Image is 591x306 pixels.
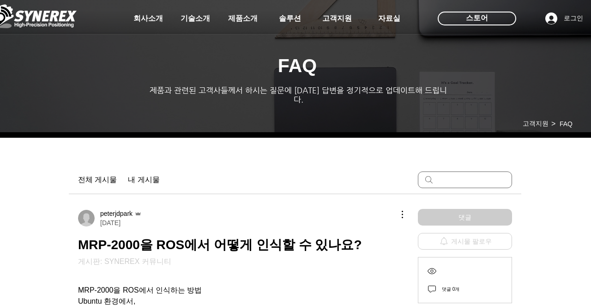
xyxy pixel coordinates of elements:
[451,238,492,245] span: 게시물 팔로우
[78,297,135,305] span: Ubuntu 환경에서,
[78,174,117,185] a: 전체 게시물
[78,286,202,294] span: MRP-2000을 ROS에서 인식하는 방법
[366,9,412,28] a: 자료실
[438,12,516,25] div: 스토어
[228,14,258,24] span: 제품소개
[267,9,313,28] a: 솔루션
[466,13,488,23] span: 스토어
[418,233,512,250] button: 게시물 팔로우
[378,14,400,24] span: 자료실
[78,238,362,252] span: MRP-2000을 ROS에서 어떻게 인식할 수 있나요?
[172,9,218,28] a: 기술소개
[279,14,301,24] span: 솔루션
[458,213,471,222] span: 댓글
[442,285,459,294] div: 댓글 0개
[220,9,266,28] a: 제품소개
[418,209,512,226] button: 댓글
[181,14,210,24] span: 기술소개
[539,10,590,27] button: 로그인
[134,210,142,217] svg: 운영자
[133,14,163,24] span: 회사소개
[100,218,121,227] span: [DATE]
[125,9,171,28] a: 회사소개
[561,14,586,23] span: 로그인
[78,209,142,227] a: peterjdpark운영자[DATE]
[78,257,171,265] a: 게시판: SYNEREX 커뮤니티
[128,174,159,185] a: 내 게시물
[100,209,133,218] span: peterjdpark
[314,9,360,28] a: 고객지원
[392,209,403,220] button: 추가 작업
[322,14,352,24] span: 고객지원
